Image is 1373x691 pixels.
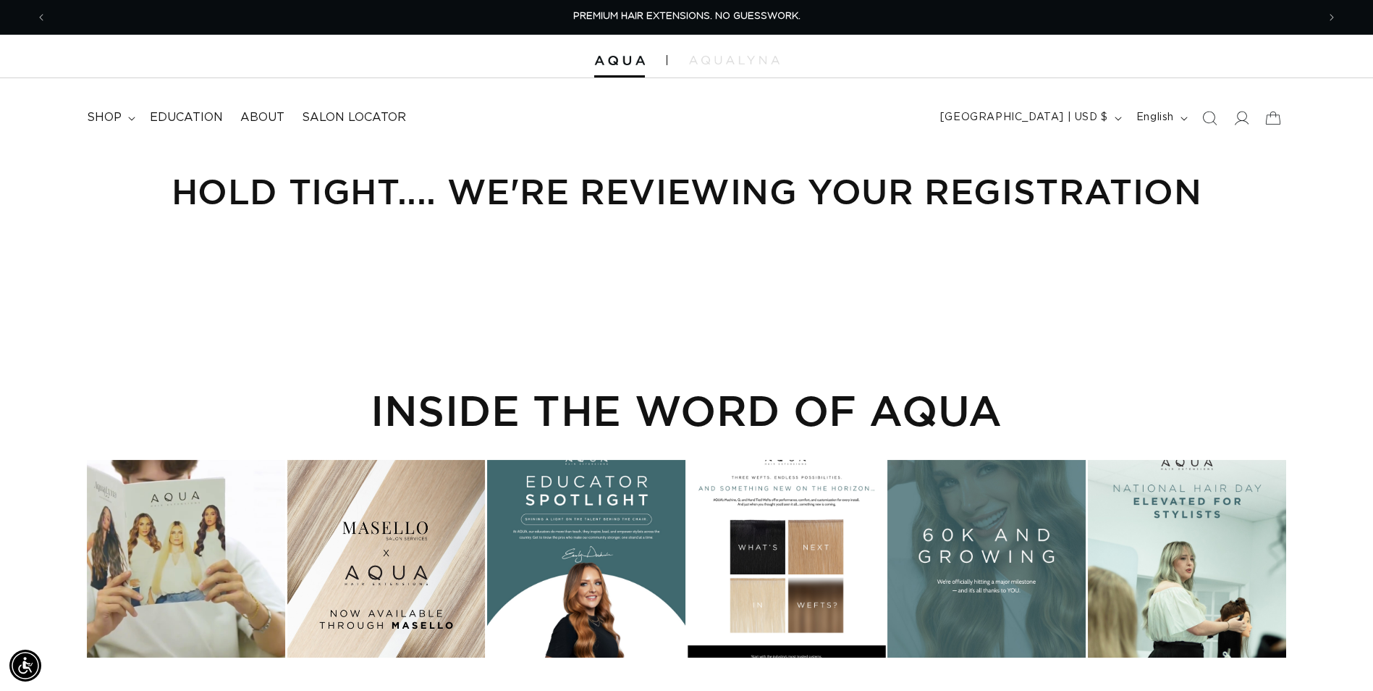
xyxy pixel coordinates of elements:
[240,110,284,125] span: About
[293,101,415,134] a: Salon Locator
[1316,4,1348,31] button: Next announcement
[940,110,1108,125] span: [GEOGRAPHIC_DATA] | USD $
[87,385,1286,435] h2: INSIDE THE WORD OF AQUA
[87,169,1286,214] h1: Hold Tight.... we're reviewing your Registration
[689,56,780,64] img: aqualyna.com
[1088,460,1286,658] div: Instagram post opens in a popup
[141,101,232,134] a: Education
[287,460,486,658] div: Instagram post opens in a popup
[25,4,57,31] button: Previous announcement
[87,460,285,658] div: Instagram post opens in a popup
[232,101,293,134] a: About
[1194,102,1225,134] summary: Search
[931,104,1128,132] button: [GEOGRAPHIC_DATA] | USD $
[1301,621,1373,691] iframe: Chat Widget
[87,110,122,125] span: shop
[1136,110,1174,125] span: English
[594,56,645,66] img: Aqua Hair Extensions
[78,101,141,134] summary: shop
[302,110,406,125] span: Salon Locator
[150,110,223,125] span: Education
[573,12,800,21] span: PREMIUM HAIR EXTENSIONS. NO GUESSWORK.
[1128,104,1194,132] button: English
[688,460,886,658] div: Instagram post opens in a popup
[487,460,685,658] div: Instagram post opens in a popup
[887,460,1086,658] div: Instagram post opens in a popup
[9,650,41,682] div: Accessibility Menu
